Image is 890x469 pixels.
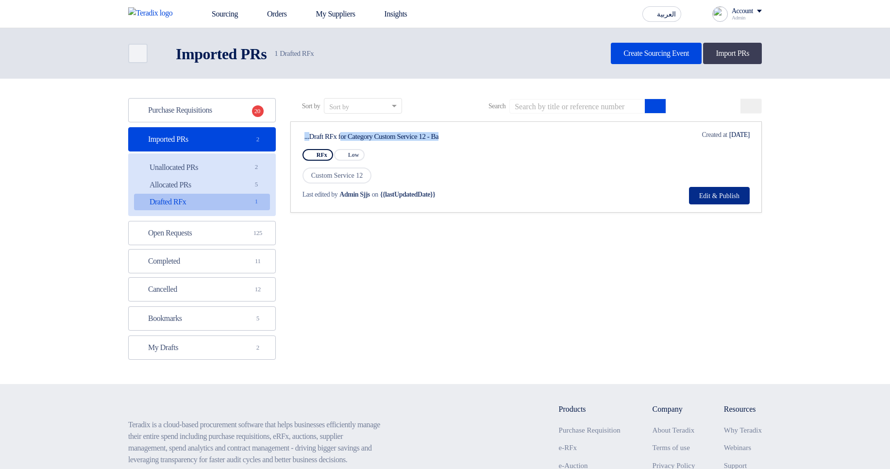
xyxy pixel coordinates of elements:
[363,3,415,25] a: Insights
[380,189,435,200] span: {{lastUpdatedDate}}
[304,132,487,141] div: Draft RFx for Category Custom Service 12 - Bahaa
[128,221,276,245] a: Open Requests125
[302,167,372,184] span: Custom Service 12
[559,426,621,434] a: Purchase Requisition
[653,444,690,452] a: Terms of use
[128,335,276,360] a: My Drafts2
[724,444,751,452] a: Webinars
[302,101,320,111] span: Sort by
[372,189,378,200] span: on
[559,403,624,415] li: Products
[657,11,676,18] span: العربية
[134,194,270,210] a: Drafted RFx
[488,101,505,111] span: Search
[688,130,750,140] div: [DATE]
[128,249,276,273] a: Completed11
[611,43,702,64] a: Create Sourcing Event
[274,50,278,57] span: 1
[128,419,382,466] p: Teradix is a cloud-based procurement software that helps businesses efficiently manage their enti...
[653,403,695,415] li: Company
[251,162,262,172] span: 2
[509,99,645,114] input: Search by title or reference number
[724,403,762,415] li: Resources
[251,180,262,190] span: 5
[302,189,338,200] span: Last edited by
[128,98,276,122] a: Purchase Requisitions20
[642,6,681,22] button: العربية
[128,306,276,331] a: Bookmarks5
[732,7,753,16] div: Account
[134,177,270,193] a: Allocated PRs
[252,285,264,294] span: 12
[246,3,295,25] a: Orders
[317,151,327,158] span: RFx
[128,7,179,19] img: Teradix logo
[252,343,264,352] span: 2
[689,187,750,204] button: Edit & Publish
[348,151,359,158] span: Low
[252,256,264,266] span: 11
[295,3,363,25] a: My Suppliers
[329,102,349,112] div: Sort by
[732,15,762,20] div: Admin
[252,314,264,323] span: 5
[703,43,762,64] a: Import PRs
[251,197,262,207] span: 1
[712,6,728,22] img: profile_test.png
[559,444,577,452] a: e-RFx
[702,130,727,140] span: Created at
[252,134,264,144] span: 2
[252,228,264,238] span: 125
[128,127,276,151] a: Imported PRs2
[274,48,314,59] span: Drafted RFx
[190,3,246,25] a: Sourcing
[339,189,370,200] span: Admin Sjjs
[653,426,695,434] a: About Teradix
[252,105,264,117] span: 20
[176,44,267,64] h2: Imported PRs
[134,159,270,176] a: Unallocated PRs
[724,426,762,434] a: Why Teradix
[128,277,276,301] a: Cancelled12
